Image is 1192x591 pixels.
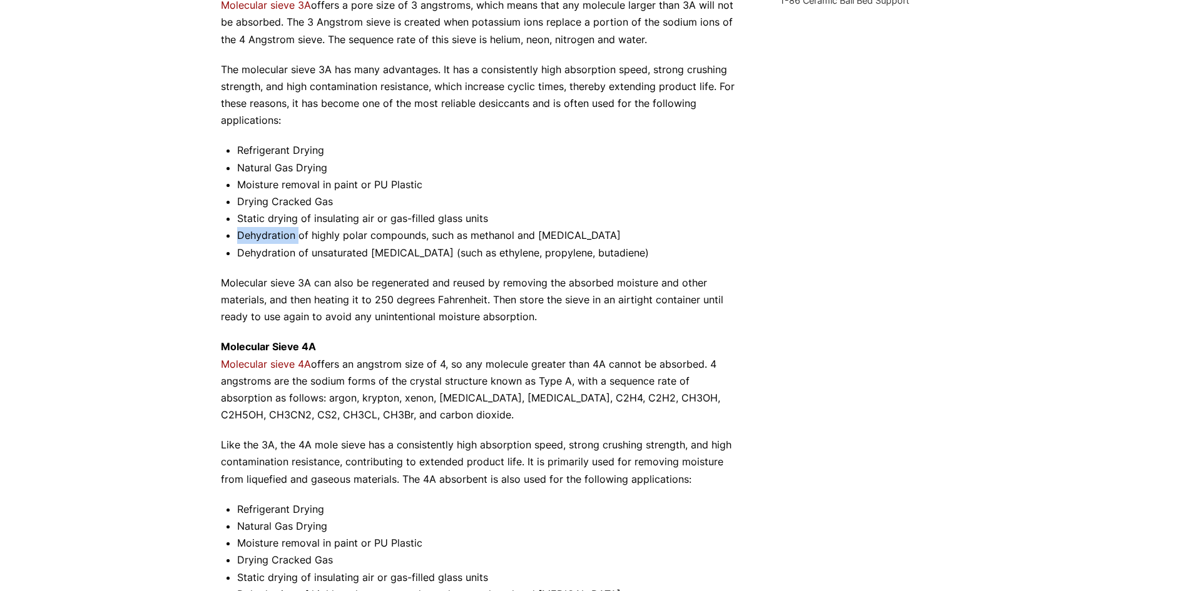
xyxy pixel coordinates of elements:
[237,569,743,586] li: Static drying of insulating air or gas-filled glass units
[237,142,743,159] li: Refrigerant Drying
[221,338,743,423] p: offers an angstrom size of 4, so any molecule greater than 4A cannot be absorbed. 4 angstroms are...
[237,159,743,176] li: Natural Gas Drying
[237,193,743,210] li: Drying Cracked Gas
[237,535,743,552] li: Moisture removal in paint or PU Plastic
[221,275,743,326] p: Molecular sieve 3A can also be regenerated and reused by removing the absorbed moisture and other...
[237,518,743,535] li: Natural Gas Drying
[237,245,743,261] li: Dehydration of unsaturated [MEDICAL_DATA] (such as ethylene, propylene, butadiene)
[237,227,743,244] li: Dehydration of highly polar compounds, such as methanol and [MEDICAL_DATA]
[221,358,311,370] a: Molecular sieve 4A
[237,210,743,227] li: Static drying of insulating air or gas-filled glass units
[237,176,743,193] li: Moisture removal in paint or PU Plastic
[221,437,743,488] p: Like the 3A, the 4A mole sieve has a consistently high absorption speed, strong crushing strength...
[221,340,316,353] strong: Molecular Sieve 4A
[221,61,743,129] p: The molecular sieve 3A has many advantages. It has a consistently high absorption speed, strong c...
[237,552,743,568] li: Drying Cracked Gas
[237,501,743,518] li: Refrigerant Drying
